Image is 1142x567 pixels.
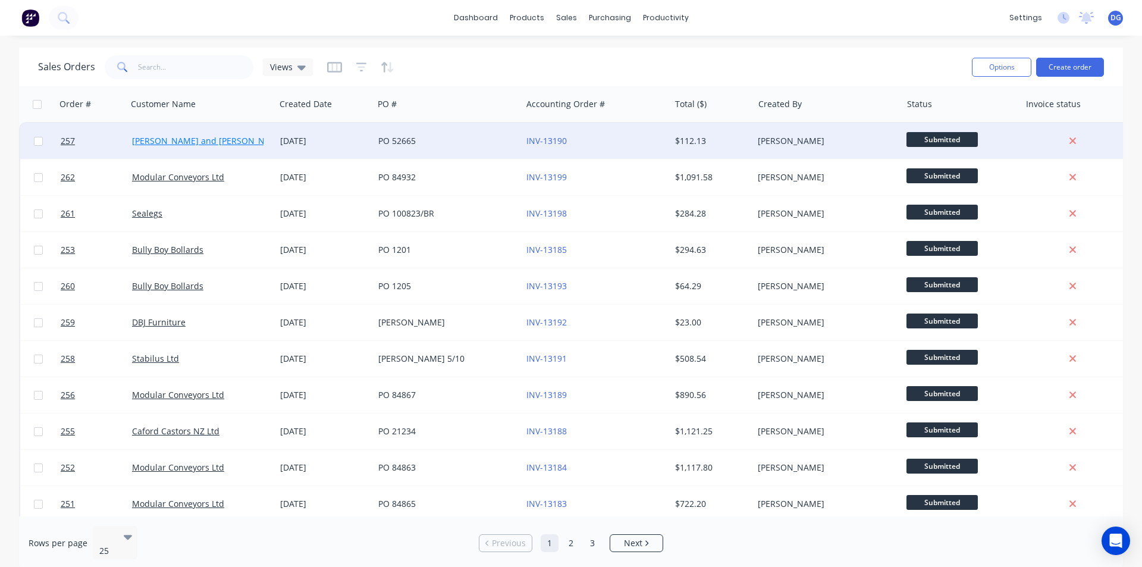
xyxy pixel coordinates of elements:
div: PO 84863 [378,462,510,474]
div: $1,117.80 [675,462,745,474]
div: PO 21234 [378,425,510,437]
div: $1,121.25 [675,425,745,437]
div: PO 100823/BR [378,208,510,220]
div: [PERSON_NAME] [758,317,890,328]
div: $1,091.58 [675,171,745,183]
a: INV-13191 [526,353,567,364]
div: $890.56 [675,389,745,401]
div: [DATE] [280,462,369,474]
span: 253 [61,244,75,256]
div: [DATE] [280,317,369,328]
ul: Pagination [474,534,668,552]
a: Page 1 is your current page [541,534,559,552]
a: Page 2 [562,534,580,552]
a: INV-13198 [526,208,567,219]
div: purchasing [583,9,637,27]
div: [DATE] [280,498,369,510]
div: Order # [59,98,91,110]
a: Page 3 [583,534,601,552]
div: products [504,9,550,27]
span: 256 [61,389,75,401]
div: Created Date [280,98,332,110]
div: [PERSON_NAME] [758,353,890,365]
a: Bully Boy Bollards [132,244,203,255]
div: [DATE] [280,208,369,220]
span: Views [270,61,293,73]
div: PO 84865 [378,498,510,510]
div: [PERSON_NAME] [758,498,890,510]
div: [DATE] [280,280,369,292]
span: Submitted [906,241,978,256]
span: 259 [61,317,75,328]
a: 255 [61,413,132,449]
div: PO 52665 [378,135,510,147]
div: PO # [378,98,397,110]
div: Open Intercom Messenger [1102,527,1130,555]
a: 253 [61,232,132,268]
div: [DATE] [280,389,369,401]
div: [PERSON_NAME] [758,208,890,220]
span: 252 [61,462,75,474]
div: $112.13 [675,135,745,147]
div: [PERSON_NAME] [758,171,890,183]
span: Previous [492,537,526,549]
span: Submitted [906,495,978,510]
span: Next [624,537,642,549]
div: productivity [637,9,695,27]
span: Submitted [906,205,978,220]
a: dashboard [448,9,504,27]
span: Submitted [906,386,978,401]
a: Caford Castors NZ Ltd [132,425,219,437]
div: [DATE] [280,244,369,256]
div: [PERSON_NAME] [758,389,890,401]
h1: Sales Orders [38,61,95,73]
a: Modular Conveyors Ltd [132,171,224,183]
span: 261 [61,208,75,220]
span: Submitted [906,314,978,328]
div: Total ($) [675,98,707,110]
a: Previous page [479,537,532,549]
a: 262 [61,159,132,195]
span: 255 [61,425,75,437]
div: Status [907,98,932,110]
a: Bully Boy Bollards [132,280,203,292]
div: [PERSON_NAME] [758,244,890,256]
div: [DATE] [280,425,369,437]
div: $284.28 [675,208,745,220]
div: PO 84867 [378,389,510,401]
div: $64.29 [675,280,745,292]
div: PO 84932 [378,171,510,183]
a: Next page [610,537,663,549]
div: [DATE] [280,353,369,365]
div: $294.63 [675,244,745,256]
div: [PERSON_NAME] [378,317,510,328]
div: $722.20 [675,498,745,510]
div: [DATE] [280,135,369,147]
span: Submitted [906,132,978,147]
a: DBJ Furniture [132,317,186,328]
div: Accounting Order # [526,98,605,110]
a: [PERSON_NAME] and [PERSON_NAME] Ltd [132,135,300,146]
div: $508.54 [675,353,745,365]
div: [PERSON_NAME] 5/10 [378,353,510,365]
span: DG [1110,12,1121,23]
div: [PERSON_NAME] [758,462,890,474]
a: 258 [61,341,132,377]
div: [PERSON_NAME] [758,135,890,147]
a: Modular Conveyors Ltd [132,462,224,473]
div: [DATE] [280,171,369,183]
a: 252 [61,450,132,485]
button: Create order [1036,58,1104,77]
a: 261 [61,196,132,231]
a: Stabilus Ltd [132,353,179,364]
div: Invoice status [1026,98,1081,110]
span: Submitted [906,459,978,474]
a: INV-13184 [526,462,567,473]
a: Modular Conveyors Ltd [132,498,224,509]
a: Sealegs [132,208,162,219]
a: Modular Conveyors Ltd [132,389,224,400]
a: 256 [61,377,132,413]
div: PO 1201 [378,244,510,256]
a: INV-13190 [526,135,567,146]
a: INV-13183 [526,498,567,509]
